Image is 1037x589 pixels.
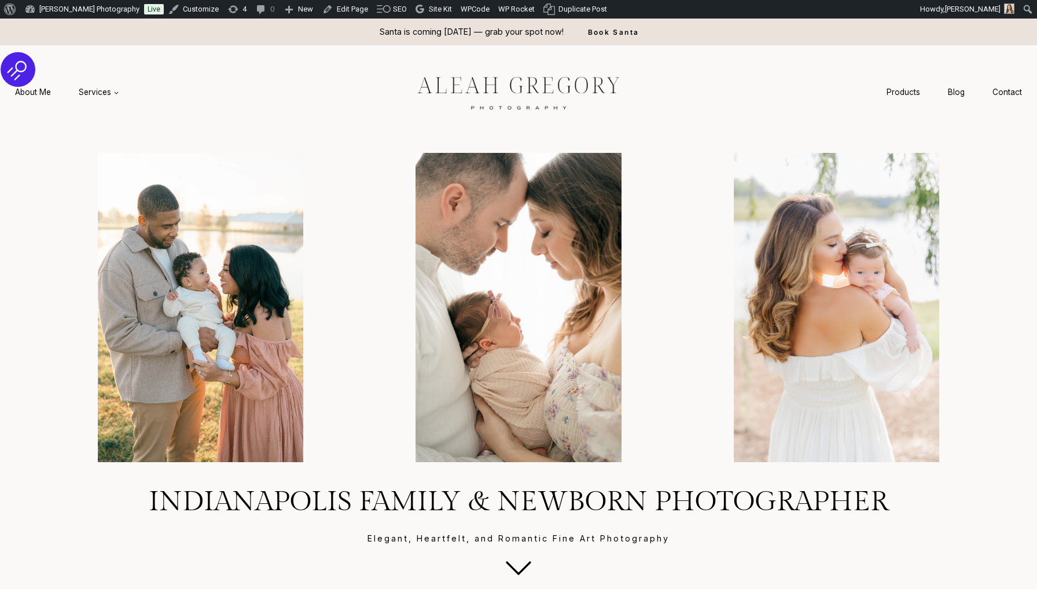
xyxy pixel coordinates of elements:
[364,153,672,462] li: 2 of 4
[682,153,991,462] img: mom holding baby on shoulder looking back at the camera outdoors in Carmel, Indiana
[144,4,164,14] a: Live
[46,153,991,462] div: Photo Gallery Carousel
[46,153,355,462] img: Family enjoying a sunny day by the lake.
[569,19,658,45] a: Book Santa
[28,485,1009,519] h1: Indianapolis Family & Newborn Photographer
[429,5,452,13] span: Site Kit
[380,25,564,38] p: Santa is coming [DATE] — grab your spot now!
[79,86,119,98] span: Services
[873,82,1036,103] nav: Secondary Navigation
[388,68,649,116] img: aleah gregory logo
[65,82,133,103] a: Services
[46,153,355,462] li: 1 of 4
[364,153,672,462] img: Parents holding their baby lovingly
[1,82,133,103] nav: Primary Navigation
[1,82,65,103] a: About Me
[979,82,1036,103] a: Contact
[934,82,979,103] a: Blog
[28,532,1009,545] p: Elegant, Heartfelt, and Romantic Fine Art Photography
[682,153,991,462] li: 3 of 4
[873,82,934,103] a: Products
[945,5,1001,13] span: [PERSON_NAME]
